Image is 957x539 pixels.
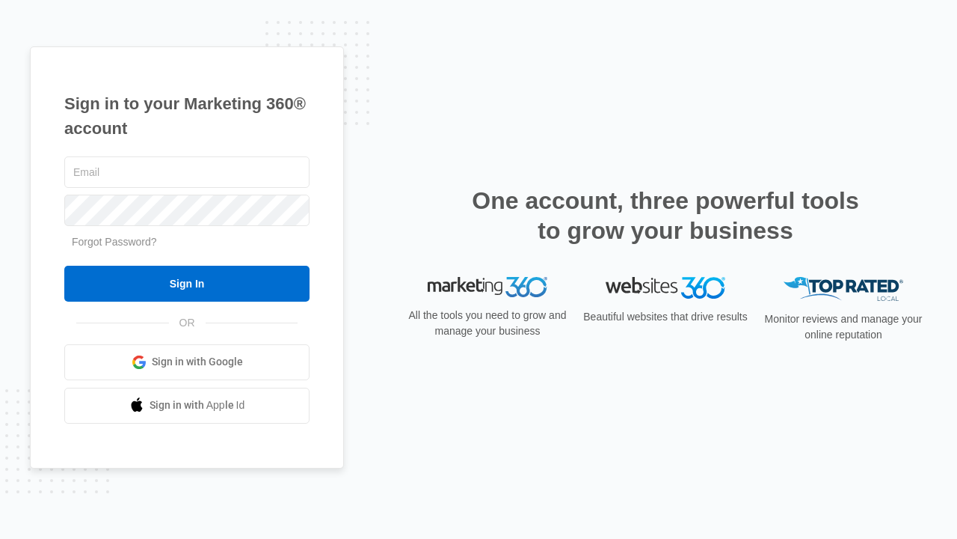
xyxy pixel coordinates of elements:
[72,236,157,248] a: Forgot Password?
[169,315,206,331] span: OR
[64,156,310,188] input: Email
[64,266,310,302] input: Sign In
[64,344,310,380] a: Sign in with Google
[150,398,245,413] span: Sign in with Apple Id
[760,311,927,343] p: Monitor reviews and manage your online reputation
[582,309,749,325] p: Beautiful websites that drive results
[428,277,547,298] img: Marketing 360
[64,91,310,141] h1: Sign in to your Marketing 360® account
[784,277,903,302] img: Top Rated Local
[152,354,243,370] span: Sign in with Google
[404,308,571,339] p: All the tools you need to grow and manage your business
[467,186,864,246] h2: One account, three powerful tools to grow your business
[64,388,310,424] a: Sign in with Apple Id
[606,277,725,299] img: Websites 360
